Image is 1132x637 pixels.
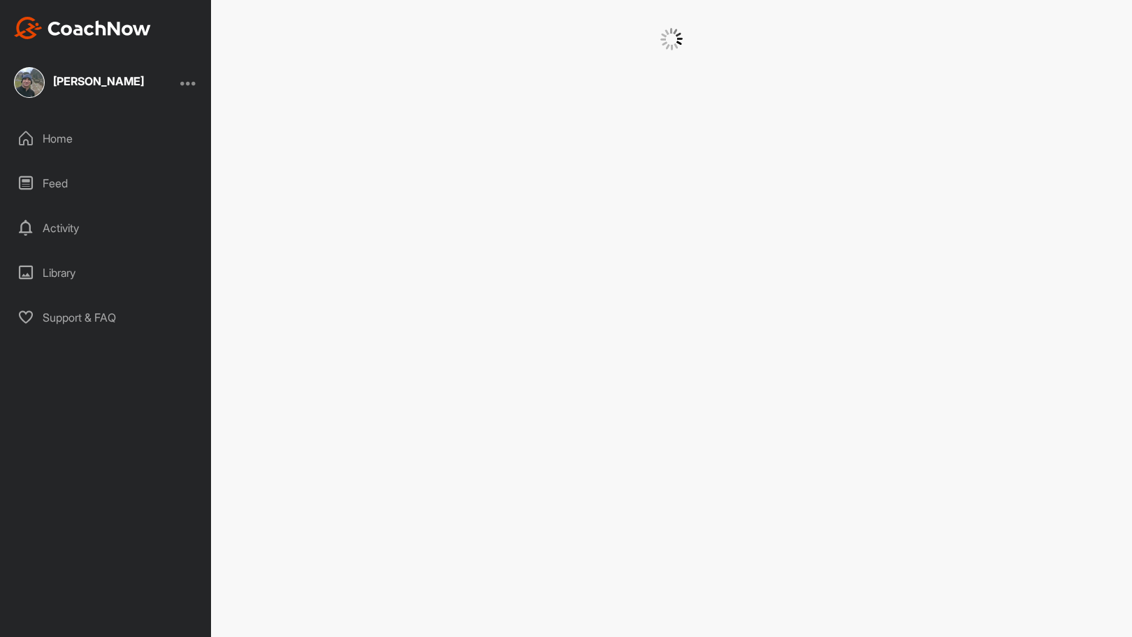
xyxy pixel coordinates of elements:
[660,28,683,50] img: G6gVgL6ErOh57ABN0eRmCEwV0I4iEi4d8EwaPGI0tHgoAbU4EAHFLEQAh+QQFCgALACwIAA4AGAASAAAEbHDJSesaOCdk+8xg...
[53,76,144,87] div: [PERSON_NAME]
[14,17,151,39] img: CoachNow
[8,210,205,245] div: Activity
[8,255,205,290] div: Library
[8,300,205,335] div: Support & FAQ
[8,166,205,201] div: Feed
[14,67,45,98] img: square_791fc3ea6ae05154d64c8cb19207f354.jpg
[8,121,205,156] div: Home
